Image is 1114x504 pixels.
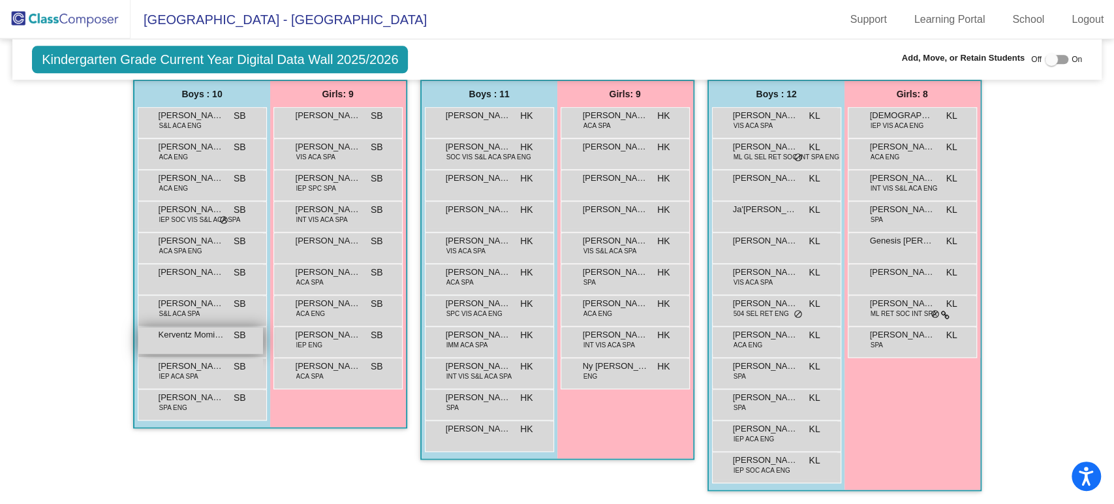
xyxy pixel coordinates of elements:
span: SB [371,328,383,342]
span: ACA SPA ENG [159,246,202,256]
span: [PERSON_NAME] [296,109,361,122]
span: SB [234,234,246,248]
span: KL [809,422,820,436]
span: KL [946,203,957,217]
span: [PERSON_NAME] [733,422,798,435]
span: SB [371,203,383,217]
span: INT VIS ACA SPA [583,340,635,350]
span: Ny [PERSON_NAME] [583,360,648,373]
span: IEP SOC ACA ENG [734,465,790,475]
span: ACA ENG [159,152,188,162]
span: HK [657,234,670,248]
span: KL [809,109,820,123]
span: do_not_disturb_alt [931,309,940,320]
span: HK [657,328,670,342]
span: SB [234,203,246,217]
span: HK [657,360,670,373]
span: KL [946,140,957,154]
div: Girls: 9 [270,81,406,107]
span: [DEMOGRAPHIC_DATA][PERSON_NAME] [870,109,935,122]
span: HK [520,234,533,248]
span: IEP VIS ACA ENG [871,121,924,131]
span: [PERSON_NAME] [733,140,798,153]
span: do_not_disturb_alt [794,309,803,320]
span: HK [520,172,533,185]
div: Boys : 10 [134,81,270,107]
span: Genesis [PERSON_NAME] [870,234,935,247]
span: HK [520,140,533,154]
span: SB [234,328,246,342]
span: KL [946,109,957,123]
span: KL [946,297,957,311]
span: [PERSON_NAME] [296,234,361,247]
span: SB [234,297,246,311]
span: KL [946,328,957,342]
span: [PERSON_NAME] [870,328,935,341]
span: ACA SPA [296,371,324,381]
span: On [1072,54,1082,65]
span: HK [520,297,533,311]
span: HK [520,391,533,405]
span: SB [371,297,383,311]
span: do_not_disturb_alt [219,215,228,226]
span: [PERSON_NAME] [296,266,361,279]
span: [PERSON_NAME] [446,328,511,341]
span: KL [946,266,957,279]
span: ACA ENG [583,309,612,319]
span: KL [809,297,820,311]
span: [PERSON_NAME] [870,172,935,185]
span: SB [371,140,383,154]
span: SPA [734,403,746,413]
span: ENG [583,371,598,381]
span: [PERSON_NAME] [446,360,511,373]
span: INT VIS S&L ACA ENG [871,183,938,193]
span: [PERSON_NAME] [446,391,511,404]
span: [PERSON_NAME][GEOGRAPHIC_DATA] [296,172,361,185]
span: VIS S&L ACA SPA [583,246,637,256]
span: [PERSON_NAME] [PERSON_NAME] [159,297,224,310]
span: SB [234,266,246,279]
span: ML GL SEL RET SOC INT SPA ENG [734,152,839,162]
span: IEP ACA ENG [734,434,775,444]
span: [PERSON_NAME] [296,203,361,216]
span: [PERSON_NAME] [583,203,648,216]
span: HK [657,297,670,311]
span: [PERSON_NAME] [296,360,361,373]
span: [PERSON_NAME] [159,203,224,216]
span: HK [520,328,533,342]
span: [PERSON_NAME] [733,328,798,341]
span: [PERSON_NAME] [PERSON_NAME] [446,234,511,247]
span: [PERSON_NAME] [583,266,648,279]
span: Off [1031,54,1042,65]
span: VIS ACA SPA [734,277,773,287]
span: [PERSON_NAME] [159,172,224,185]
span: VIS ACA SPA [446,246,486,256]
span: [PERSON_NAME] [PERSON_NAME] [296,328,361,341]
span: ACA SPA [446,277,474,287]
span: SOC VIS S&L ACA SPA ENG [446,152,531,162]
span: ACA ENG [296,309,325,319]
span: [PERSON_NAME] [733,454,798,467]
span: S&L ACA SPA [159,309,200,319]
span: [PERSON_NAME] [PERSON_NAME] [446,109,511,122]
span: INT VIS ACA SPA [296,215,348,225]
span: KL [946,234,957,248]
span: SB [234,172,246,185]
span: [PERSON_NAME] [583,328,648,341]
span: SB [234,140,246,154]
span: ACA SPA [583,121,611,131]
span: VIS ACA SPA [296,152,335,162]
span: [PERSON_NAME] [446,172,511,185]
span: [PERSON_NAME] de [PERSON_NAME] [446,422,511,435]
span: KL [946,172,957,185]
span: Ja'[PERSON_NAME] [733,203,798,216]
span: SB [371,172,383,185]
span: INT VIS S&L ACA SPA [446,371,512,381]
span: KL [809,454,820,467]
span: [PERSON_NAME] [159,360,224,373]
span: IEP ENG [296,340,322,350]
span: [PERSON_NAME] [296,140,361,153]
span: KL [809,266,820,279]
span: KL [809,140,820,154]
span: [PERSON_NAME] [296,297,361,310]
